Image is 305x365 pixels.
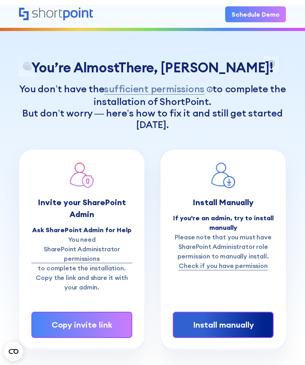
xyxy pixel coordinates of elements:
a: SharePoint Administrator permissions [31,244,132,263]
span: There, [PERSON_NAME] [118,59,270,76]
p: Please note that you must have SharePoint Administrator role permission to manually install. [173,232,274,270]
div: You’re Almost ! [19,60,286,75]
strong: Invite your SharePoint Admin [38,197,126,219]
iframe: Chat Widget [162,273,305,365]
a: Schedule Demo [225,6,286,22]
a: Check if you have permission [179,261,268,270]
button: Open CMP widget [4,342,23,361]
strong: Install Manually [193,197,254,207]
div: Schedule Demo [232,10,280,19]
strong: Ask SharePoint Admin for Help [32,226,131,234]
strong: If you're an admin, try to install manually [173,214,274,231]
h1: You don’t have the to complete the installation of ShortPoint. But don’t worry — here’s how to fi... [19,82,286,130]
span: sufficient permissions [104,82,205,96]
a: Home [19,8,93,21]
div: Copy invite link [45,319,119,331]
a: Copy invite link [31,312,132,338]
p: You need to complete the installation. Copy the link and share it with your admin. [31,235,132,292]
